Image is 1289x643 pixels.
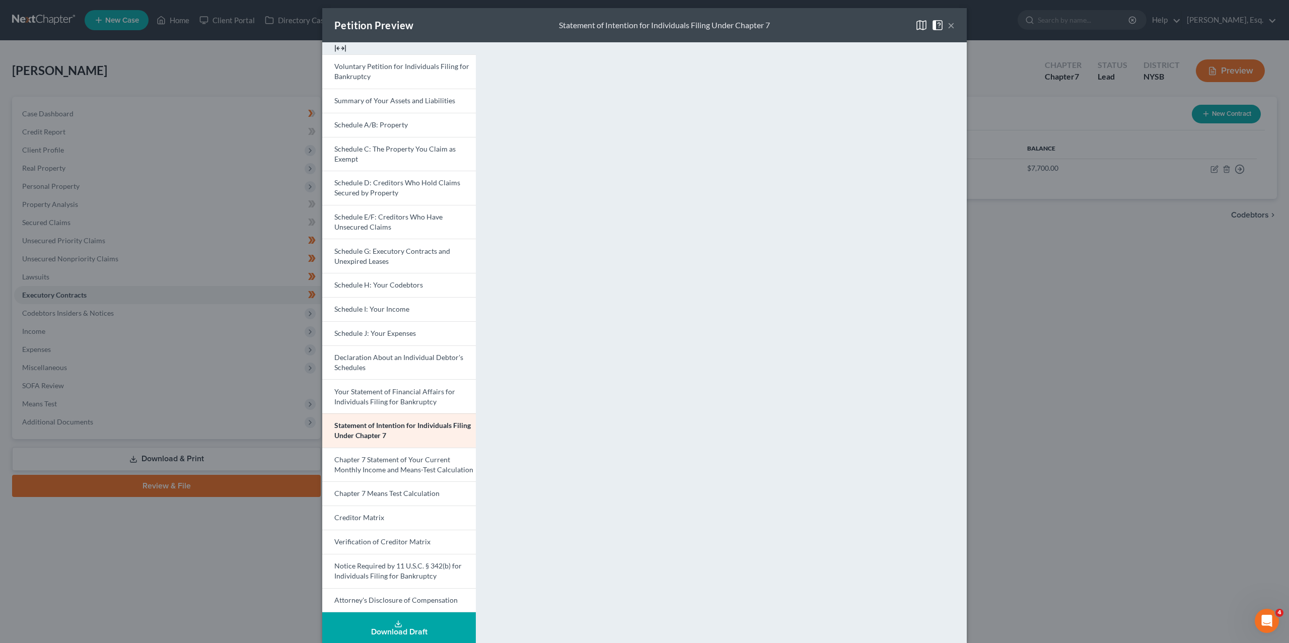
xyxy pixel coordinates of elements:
span: Schedule C: The Property You Claim as Exempt [334,145,456,163]
a: Schedule A/B: Property [322,113,476,137]
a: Attorney's Disclosure of Compensation [322,588,476,613]
a: Schedule I: Your Income [322,297,476,321]
img: map-close-ec6dd18eec5d97a3e4237cf27bb9247ecfb19e6a7ca4853eab1adfd70aa1fa45.svg [915,19,927,31]
span: Schedule I: Your Income [334,305,409,313]
img: help-close-5ba153eb36485ed6c1ea00a893f15db1cb9b99d6cae46e1a8edb6c62d00a1a76.svg [932,19,944,31]
a: Schedule G: Executory Contracts and Unexpired Leases [322,239,476,273]
span: Verification of Creditor Matrix [334,537,431,546]
span: Chapter 7 Statement of Your Current Monthly Income and Means-Test Calculation [334,455,473,474]
a: Summary of Your Assets and Liabilities [322,89,476,113]
a: Schedule H: Your Codebtors [322,273,476,297]
a: Chapter 7 Statement of Your Current Monthly Income and Means-Test Calculation [322,448,476,482]
span: Chapter 7 Means Test Calculation [334,489,440,497]
span: Your Statement of Financial Affairs for Individuals Filing for Bankruptcy [334,387,455,406]
a: Your Statement of Financial Affairs for Individuals Filing for Bankruptcy [322,379,476,413]
div: Statement of Intention for Individuals Filing Under Chapter 7 [559,20,770,31]
span: Schedule G: Executory Contracts and Unexpired Leases [334,247,450,265]
img: expand-e0f6d898513216a626fdd78e52531dac95497ffd26381d4c15ee2fc46db09dca.svg [334,42,346,54]
a: Verification of Creditor Matrix [322,530,476,554]
a: Creditor Matrix [322,506,476,530]
span: Schedule H: Your Codebtors [334,280,423,289]
div: Petition Preview [334,18,413,32]
span: Schedule E/F: Creditors Who Have Unsecured Claims [334,212,443,231]
a: Statement of Intention for Individuals Filing Under Chapter 7 [322,413,476,448]
span: Notice Required by 11 U.S.C. § 342(b) for Individuals Filing for Bankruptcy [334,561,462,580]
a: Schedule D: Creditors Who Hold Claims Secured by Property [322,171,476,205]
span: Statement of Intention for Individuals Filing Under Chapter 7 [334,421,471,440]
span: Attorney's Disclosure of Compensation [334,596,458,604]
span: Voluntary Petition for Individuals Filing for Bankruptcy [334,62,469,81]
span: Schedule J: Your Expenses [334,329,416,337]
iframe: <object ng-attr-data='[URL][DOMAIN_NAME]' type='application/pdf' width='100%' height='975px'></ob... [494,50,959,541]
span: Schedule A/B: Property [334,120,408,129]
button: × [948,19,955,31]
a: Schedule J: Your Expenses [322,321,476,345]
div: Download Draft [330,628,468,636]
a: Schedule E/F: Creditors Who Have Unsecured Claims [322,205,476,239]
button: Download Draft [322,612,476,643]
span: Creditor Matrix [334,513,384,522]
a: Schedule C: The Property You Claim as Exempt [322,137,476,171]
iframe: Intercom live chat [1255,609,1279,633]
a: Chapter 7 Means Test Calculation [322,481,476,506]
span: Summary of Your Assets and Liabilities [334,96,455,105]
a: Declaration About an Individual Debtor's Schedules [322,345,476,380]
a: Voluntary Petition for Individuals Filing for Bankruptcy [322,54,476,89]
span: 4 [1275,609,1283,617]
span: Declaration About an Individual Debtor's Schedules [334,353,463,372]
span: Schedule D: Creditors Who Hold Claims Secured by Property [334,178,460,197]
a: Notice Required by 11 U.S.C. § 342(b) for Individuals Filing for Bankruptcy [322,554,476,588]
